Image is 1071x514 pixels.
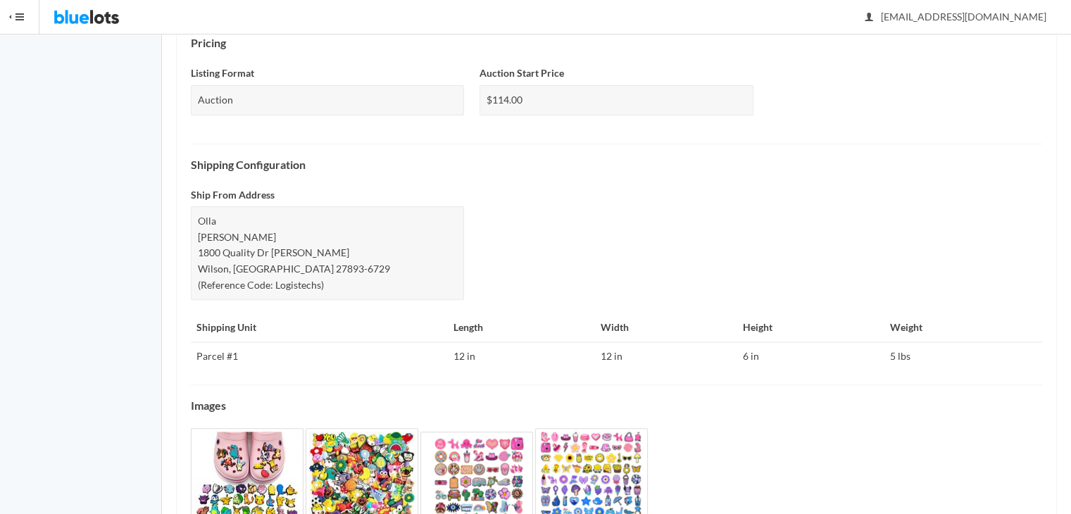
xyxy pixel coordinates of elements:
h4: Images [191,399,1042,412]
label: Listing Format [191,65,254,82]
td: Parcel #1 [191,342,448,370]
ion-icon: person [862,11,876,25]
th: Shipping Unit [191,314,448,342]
td: 6 in [737,342,884,370]
span: [EMAIL_ADDRESS][DOMAIN_NAME] [865,11,1046,23]
label: Ship From Address [191,187,275,203]
th: Height [737,314,884,342]
h4: Pricing [191,37,1042,49]
td: 5 lbs [884,342,1042,370]
div: $114.00 [480,85,753,115]
th: Width [595,314,737,342]
th: Weight [884,314,1042,342]
td: 12 in [595,342,737,370]
div: Auction [191,85,464,115]
th: Length [448,314,595,342]
h4: Shipping Configuration [191,158,1042,171]
td: 12 in [448,342,595,370]
div: Olla [PERSON_NAME] 1800 Quality Dr [PERSON_NAME] Wilson, [GEOGRAPHIC_DATA] 27893-6729 (Reference ... [191,206,464,300]
label: Auction Start Price [480,65,564,82]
